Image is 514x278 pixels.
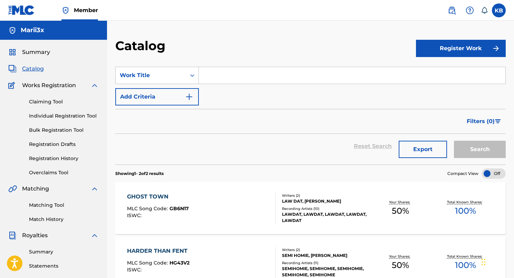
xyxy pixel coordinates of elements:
span: ISWC : [127,212,143,219]
img: Matching [8,185,17,193]
button: Register Work [416,40,506,57]
a: Match History [29,216,99,223]
img: 9d2ae6d4665cec9f34b9.svg [185,93,193,101]
div: HARDER THAN FENT [127,247,191,255]
span: Member [74,6,98,14]
div: Recording Artists ( 10 ) [282,206,368,211]
a: Overclaims Tool [29,169,99,176]
button: Add Criteria [115,88,199,105]
span: Matching [22,185,49,193]
span: 100 % [455,259,476,271]
div: Drag [482,252,486,272]
button: Filters (0) [463,113,506,130]
span: Summary [22,48,50,56]
p: Total Known Shares: [447,200,484,205]
span: Filters ( 0 ) [467,117,495,126]
span: ISWC : [127,267,143,273]
span: GB6N17 [169,205,189,212]
img: filter [495,119,501,123]
img: Accounts [8,26,17,35]
span: MLC Song Code : [127,260,169,266]
div: SEMI HOMIE, [PERSON_NAME] [282,252,368,259]
span: Catalog [22,65,44,73]
img: f7272a7cc735f4ea7f67.svg [492,44,500,53]
div: GHOST TOWN [127,193,189,201]
a: Registration Drafts [29,141,99,148]
img: expand [90,231,99,240]
img: help [466,6,474,15]
span: Royalties [22,231,48,240]
img: search [448,6,456,15]
iframe: Resource Center [495,175,514,234]
a: CatalogCatalog [8,65,44,73]
div: Work Title [120,71,182,80]
div: Notifications [481,7,488,14]
div: SEMIHOMIE, SEMIHOMIE, SEMIHOMIE, SEMIHOMIE, SEMIHOMIE [282,266,368,278]
a: SummarySummary [8,48,50,56]
button: Export [399,141,447,158]
img: Top Rightsholder [61,6,70,15]
p: Your Shares: [389,254,412,259]
span: 100 % [455,205,476,217]
div: Recording Artists ( 11 ) [282,260,368,266]
div: User Menu [492,3,506,17]
p: Total Known Shares: [447,254,484,259]
img: MLC Logo [8,5,35,15]
a: Summary [29,248,99,256]
p: Showing 1 - 2 of 2 results [115,170,164,177]
span: 50 % [392,205,409,217]
a: Matching Tool [29,202,99,209]
span: HG43V2 [169,260,190,266]
a: Statements [29,262,99,270]
h5: Marii3x [21,26,44,34]
img: expand [90,185,99,193]
a: Individual Registration Tool [29,112,99,120]
iframe: Chat Widget [479,245,514,278]
span: MLC Song Code : [127,205,169,212]
span: Compact View [447,170,478,177]
a: GHOST TOWNMLC Song Code:GB6N17ISWC:Writers (2)LAW DAT, [PERSON_NAME]Recording Artists (10)LAWDAT,... [115,182,506,234]
a: Public Search [445,3,459,17]
div: Writers ( 2 ) [282,193,368,198]
a: Registration History [29,155,99,162]
span: 50 % [392,259,409,271]
div: LAW DAT, [PERSON_NAME] [282,198,368,204]
img: Royalties [8,231,17,240]
span: Works Registration [22,81,76,90]
img: Summary [8,48,17,56]
a: Claiming Tool [29,98,99,105]
h2: Catalog [115,38,169,54]
div: LAWDAT, LAWDAT, LAWDAT, LAWDAT, LAWDAT [282,211,368,224]
img: Works Registration [8,81,17,90]
p: Your Shares: [389,200,412,205]
img: Catalog [8,65,17,73]
div: Writers ( 2 ) [282,247,368,252]
a: Bulk Registration Tool [29,127,99,134]
form: Search Form [115,67,506,165]
img: expand [90,81,99,90]
div: Help [463,3,477,17]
